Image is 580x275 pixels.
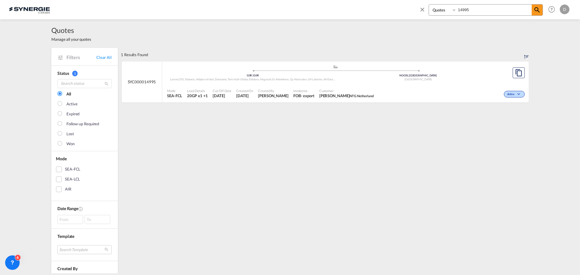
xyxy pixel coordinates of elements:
[66,131,74,137] div: Lost
[66,91,71,97] div: All
[258,88,288,93] span: Created By
[128,79,156,85] span: SYC000014995
[236,88,253,93] span: Created On
[293,88,314,93] span: Incoterms
[121,48,148,61] div: 1 Results Found
[187,93,208,98] span: 20GP x 1 , 40HC x 1
[513,67,525,78] button: Copy Quote
[399,74,437,77] span: NOOSL [GEOGRAPHIC_DATA]
[57,266,78,271] span: Created By
[213,88,231,93] span: Cut Off Date
[57,234,74,239] span: Template
[301,93,314,98] div: - export
[51,37,91,42] span: Manage all your quotes
[57,79,112,88] input: Search status
[96,55,112,60] a: Clear All
[66,141,75,147] div: Won
[187,88,208,93] span: Load Details
[419,6,426,13] md-icon: icon-close
[56,156,67,161] span: Mode
[560,5,569,14] div: D
[57,70,112,76] div: Status 1
[56,186,113,192] md-checkbox: AIR
[350,94,374,98] span: NTG Netherland
[66,121,99,127] div: Follow-up Required
[293,93,301,98] div: FOB
[65,176,80,182] div: SEA-LCL
[122,62,529,103] div: SYC000014995 assets/icons/custom/ship-fill.svgassets/icons/custom/roll-o-plane.svgOrigin CanadaDe...
[524,48,529,61] div: Sort by: Created On
[419,4,429,19] span: icon-close
[57,71,69,76] span: Status
[319,93,374,98] span: Alexander Sanchez NTG Netherland
[319,88,374,93] span: Customer
[66,111,79,117] div: Expired
[65,166,80,172] div: SEA-FCL
[78,206,83,211] md-icon: Created On
[546,4,557,14] span: Help
[507,92,516,97] span: Active
[293,93,314,98] div: FOB export
[258,93,288,98] span: Daniel Dico
[72,71,78,76] span: 1
[253,74,253,77] span: |
[332,65,339,68] md-icon: assets/icons/custom/ship-fill.svg
[504,91,525,98] div: Change Status Here
[516,93,523,96] md-icon: icon-chevron-down
[515,69,522,76] md-icon: assets/icons/custom/copyQuote.svg
[409,74,410,77] span: |
[167,88,182,93] span: Mode
[51,25,91,35] span: Quotes
[56,166,113,172] md-checkbox: SEA-FCL
[546,4,560,15] div: Help
[404,78,432,81] span: [GEOGRAPHIC_DATA]
[65,186,71,192] div: AIR
[247,74,254,77] span: G0R
[66,101,77,107] div: Active
[9,3,50,16] img: 1f56c880d42311ef80fc7dca854c8e59.png
[56,176,113,182] md-checkbox: SEA-LCL
[532,5,543,15] span: icon-magnify
[104,82,109,86] md-icon: icon-magnify
[57,215,112,224] span: From To
[167,93,182,98] span: SEA-FCL
[57,215,83,224] div: From
[456,5,532,15] input: Enter Quotation Number
[213,93,231,98] span: 24 Sep 2025
[236,93,253,98] span: 24 Sep 2025
[66,54,96,61] span: Filters
[533,6,541,14] md-icon: icon-magnify
[57,206,78,211] span: Date Range
[85,215,110,224] div: To
[253,74,259,77] span: G0R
